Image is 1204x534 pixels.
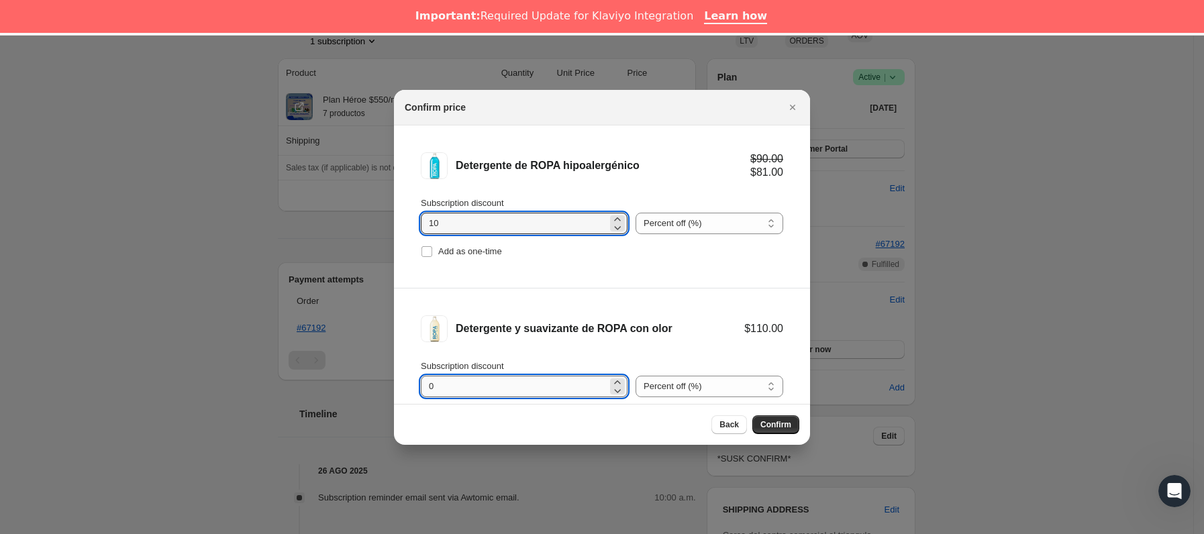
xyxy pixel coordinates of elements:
span: Subscription discount [421,361,504,371]
div: Detergente y suavizante de ROPA con olor [456,322,744,335]
button: Confirm [752,415,799,434]
div: $90.00 [750,152,783,166]
div: Required Update for Klaviyo Integration [415,9,693,23]
span: Back [719,419,739,430]
span: Confirm [760,419,791,430]
a: Learn how [704,9,767,24]
img: Detergente de ROPA hipoalergénico [421,152,448,179]
span: Subscription discount [421,198,504,208]
button: Cerrar [783,98,802,117]
div: $81.00 [750,166,783,179]
b: Important: [415,9,481,22]
span: Add as one-time [438,246,502,256]
div: Detergente de ROPA hipoalergénico [456,159,750,172]
button: Back [711,415,747,434]
img: Detergente y suavizante de ROPA con olor [421,315,448,342]
div: $110.00 [744,322,783,335]
h2: Confirm price [405,101,466,114]
iframe: Intercom live chat [1158,475,1191,507]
